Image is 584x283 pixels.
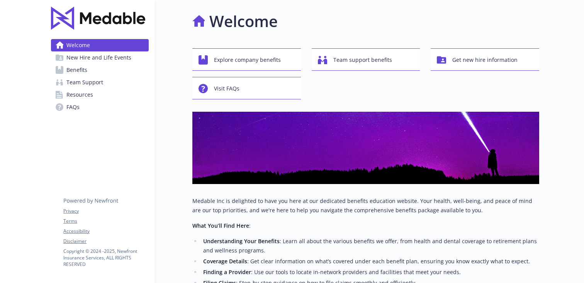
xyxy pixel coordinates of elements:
[51,89,149,101] a: Resources
[192,112,539,184] img: overview page banner
[203,257,247,265] strong: Coverage Details
[63,208,148,215] a: Privacy
[51,101,149,113] a: FAQs
[203,268,251,276] strong: Finding a Provider
[312,48,420,71] button: Team support benefits
[66,64,87,76] span: Benefits
[214,53,281,67] span: Explore company benefits
[63,218,148,225] a: Terms
[66,101,80,113] span: FAQs
[431,48,539,71] button: Get new hire information
[66,89,93,101] span: Resources
[63,248,148,268] p: Copyright © 2024 - 2025 , Newfront Insurance Services, ALL RIGHTS RESERVED
[209,10,278,33] h1: Welcome
[192,222,249,229] strong: What You’ll Find Here
[192,77,301,99] button: Visit FAQs
[51,64,149,76] a: Benefits
[333,53,392,67] span: Team support benefits
[201,237,539,255] li: : Learn all about the various benefits we offer, from health and dental coverage to retirement pl...
[63,238,148,245] a: Disclaimer
[214,81,239,96] span: Visit FAQs
[201,257,539,266] li: : Get clear information on what’s covered under each benefit plan, ensuring you know exactly what...
[51,39,149,51] a: Welcome
[192,48,301,71] button: Explore company benefits
[452,53,518,67] span: Get new hire information
[63,228,148,235] a: Accessibility
[201,268,539,277] li: : Use our tools to locate in-network providers and facilities that meet your needs.
[66,76,103,89] span: Team Support
[66,51,131,64] span: New Hire and Life Events
[192,221,539,230] p: :
[192,196,539,215] p: Medable Inc is delighted to have you here at our dedicated benefits education website. Your healt...
[51,51,149,64] a: New Hire and Life Events
[66,39,90,51] span: Welcome
[203,237,280,245] strong: Understanding Your Benefits
[51,76,149,89] a: Team Support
